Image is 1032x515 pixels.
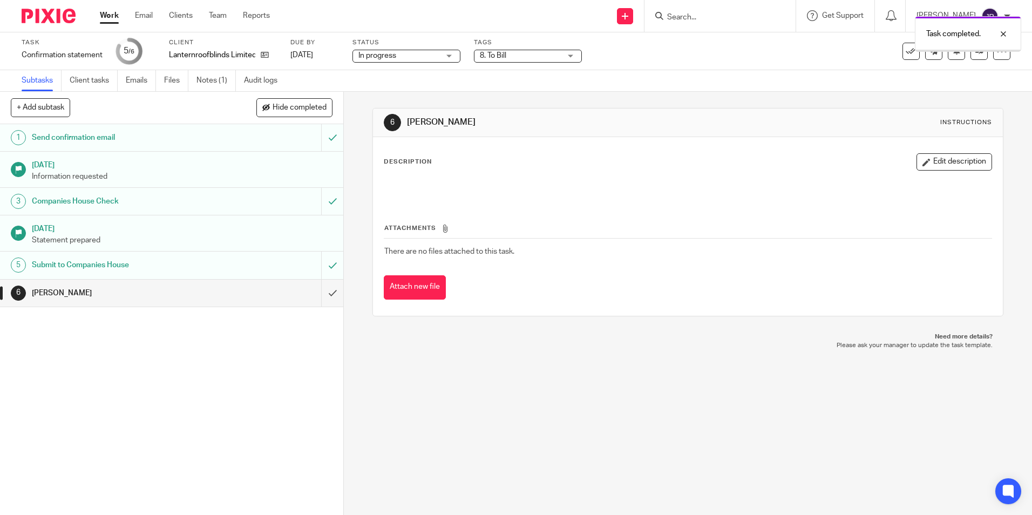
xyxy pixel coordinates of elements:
[32,193,218,209] h1: Companies House Check
[981,8,999,25] img: svg%3E
[22,50,103,60] div: Confirmation statement
[474,38,582,47] label: Tags
[384,114,401,131] div: 6
[169,10,193,21] a: Clients
[11,286,26,301] div: 6
[100,10,119,21] a: Work
[22,9,76,23] img: Pixie
[135,10,153,21] a: Email
[32,285,218,301] h1: [PERSON_NAME]
[126,70,156,91] a: Emails
[384,225,436,231] span: Attachments
[407,117,711,128] h1: [PERSON_NAME]
[11,98,70,117] button: + Add subtask
[11,257,26,273] div: 5
[273,104,327,112] span: Hide completed
[32,257,218,273] h1: Submit to Companies House
[383,333,992,341] p: Need more details?
[164,70,188,91] a: Files
[358,52,396,59] span: In progress
[169,38,277,47] label: Client
[209,10,227,21] a: Team
[290,51,313,59] span: [DATE]
[32,235,333,246] p: Statement prepared
[940,118,992,127] div: Instructions
[290,38,339,47] label: Due by
[128,49,134,55] small: /6
[32,130,218,146] h1: Send confirmation email
[11,194,26,209] div: 3
[11,130,26,145] div: 1
[244,70,286,91] a: Audit logs
[22,38,103,47] label: Task
[256,98,332,117] button: Hide completed
[383,341,992,350] p: Please ask your manager to update the task template.
[124,45,134,57] div: 5
[352,38,460,47] label: Status
[196,70,236,91] a: Notes (1)
[32,221,333,234] h1: [DATE]
[384,158,432,166] p: Description
[243,10,270,21] a: Reports
[384,275,446,300] button: Attach new file
[32,171,333,182] p: Information requested
[22,70,62,91] a: Subtasks
[70,70,118,91] a: Client tasks
[32,157,333,171] h1: [DATE]
[480,52,506,59] span: 8. To Bill
[384,248,514,255] span: There are no files attached to this task.
[169,50,255,60] p: Lanternroofblinds Limited
[926,29,981,39] p: Task completed.
[916,153,992,171] button: Edit description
